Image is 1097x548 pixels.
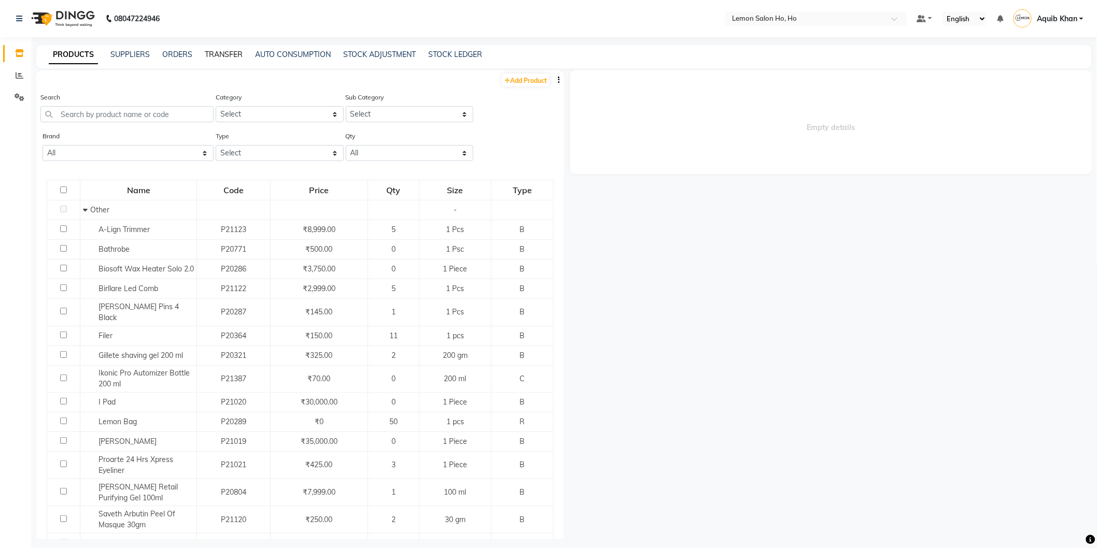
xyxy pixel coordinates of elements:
[99,509,175,529] span: Saveth Arbutin Peel Of Masque 30gm
[519,331,525,340] span: B
[570,70,1092,174] span: Empty details
[205,50,243,59] a: TRANSFER
[305,307,332,316] span: ₹145.00
[221,397,246,407] span: P21020
[162,50,192,59] a: ORDERS
[391,244,396,254] span: 0
[445,515,466,524] span: 30 gm
[271,181,368,199] div: Price
[221,331,246,340] span: P20364
[99,351,183,360] span: Gillete shaving gel 200 ml
[446,225,464,234] span: 1 Pcs
[454,205,457,214] span: -
[346,132,356,141] label: Qty
[519,487,525,497] span: B
[99,368,190,388] span: Ikonic Pro Automizer Bottle 200 ml
[391,374,396,383] span: 0
[391,487,396,497] span: 1
[221,374,246,383] span: P21387
[519,374,525,383] span: C
[391,225,396,234] span: 5
[110,50,150,59] a: SUPPLIERS
[389,331,398,340] span: 11
[519,460,525,469] span: B
[301,397,337,407] span: ₹30,000.00
[221,460,246,469] span: P21021
[43,132,60,141] label: Brand
[443,264,467,273] span: 1 Piece
[99,455,173,475] span: Proarte 24 Hrs Xpress Eyeliner
[443,351,468,360] span: 200 gm
[83,205,90,214] span: Collapse Row
[303,487,335,497] span: ₹7,999.00
[443,437,467,446] span: 1 Piece
[303,284,335,293] span: ₹2,999.00
[303,264,335,273] span: ₹3,750.00
[446,284,464,293] span: 1 Pcs
[305,515,332,524] span: ₹250.00
[519,264,525,273] span: B
[49,46,98,64] a: PRODUCTS
[221,515,246,524] span: P21120
[454,538,457,547] span: -
[303,225,335,234] span: ₹8,999.00
[255,50,331,59] a: AUTO CONSUMPTION
[221,487,246,497] span: P20804
[428,50,482,59] a: STOCK LEDGER
[99,244,130,254] span: Bathrobe
[99,482,178,502] span: [PERSON_NAME] Retail Purifying Gel 100ml
[389,417,398,426] span: 50
[305,244,332,254] span: ₹500.00
[221,417,246,426] span: P20289
[502,74,550,86] a: Add Product
[221,225,246,234] span: P21123
[420,181,490,199] div: Size
[519,225,525,234] span: B
[444,374,466,383] span: 200 ml
[391,515,396,524] span: 2
[99,284,158,293] span: Birllare Led Comb
[99,397,116,407] span: I Pad
[1037,13,1077,24] span: Aquib Khan
[519,307,525,316] span: B
[369,181,418,199] div: Qty
[89,538,121,547] span: Shampoo
[391,307,396,316] span: 1
[114,4,160,33] b: 08047224946
[221,437,246,446] span: P21019
[446,331,464,340] span: 1 pcs
[446,244,464,254] span: 1 Psc
[315,417,324,426] span: ₹0
[391,437,396,446] span: 0
[305,351,332,360] span: ₹325.00
[391,460,396,469] span: 3
[221,244,246,254] span: P20771
[446,417,464,426] span: 1 pcs
[446,307,464,316] span: 1 Pcs
[216,93,242,102] label: Category
[443,460,467,469] span: 1 Piece
[519,244,525,254] span: B
[519,417,525,426] span: R
[99,417,137,426] span: Lemon Bag
[221,307,246,316] span: P20287
[99,264,194,273] span: Biosoft Wax Heater Solo 2.0
[444,487,466,497] span: 100 ml
[99,225,150,234] span: A-Lign Trimmer
[99,437,157,446] span: [PERSON_NAME]
[305,331,332,340] span: ₹150.00
[40,106,214,122] input: Search by product name or code
[391,264,396,273] span: 0
[99,302,179,322] span: [PERSON_NAME] Pins 4 Black
[519,437,525,446] span: B
[1014,9,1032,27] img: Aquib Khan
[305,460,332,469] span: ₹425.00
[221,351,246,360] span: P20321
[198,181,269,199] div: Code
[221,264,246,273] span: P20286
[443,397,467,407] span: 1 Piece
[519,515,525,524] span: B
[99,331,112,340] span: Filer
[221,284,246,293] span: P21122
[83,538,89,547] span: Expand Row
